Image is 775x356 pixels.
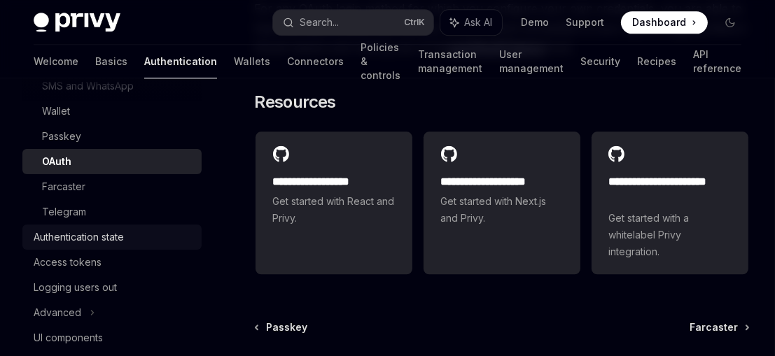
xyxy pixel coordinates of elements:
span: Get started with a whitelabel Privy integration. [608,210,732,260]
div: Authentication state [34,229,124,245]
span: Get started with Next.js and Privy. [440,193,564,227]
span: Farcaster [690,320,738,334]
button: Toggle dark mode [719,11,741,34]
a: Access tokens [22,250,202,275]
a: Authentication state [22,225,202,250]
a: Farcaster [690,320,748,334]
div: OAuth [42,153,71,170]
a: Authentication [144,45,217,78]
a: Connectors [287,45,344,78]
a: Passkey [22,124,202,149]
a: Basics [95,45,127,78]
div: Advanced [34,304,81,321]
div: Search... [300,14,339,31]
a: Logging users out [22,275,202,300]
span: Dashboard [632,15,686,29]
button: Ask AI [440,10,502,35]
a: Farcaster [22,174,202,199]
div: Telegram [42,204,86,220]
a: Telegram [22,199,202,225]
a: Wallets [234,45,270,78]
img: dark logo [34,13,120,32]
div: Access tokens [34,254,102,271]
div: Farcaster [42,178,85,195]
a: Dashboard [621,11,708,34]
a: Demo [521,15,549,29]
a: User management [499,45,564,78]
span: Ctrl K [404,17,425,28]
a: Support [566,15,604,29]
span: Resources [254,91,336,113]
a: Policies & controls [361,45,401,78]
a: Recipes [637,45,676,78]
div: Wallet [42,103,70,120]
a: UI components [22,325,202,350]
div: Passkey [42,128,81,145]
div: Logging users out [34,279,117,296]
span: Get started with React and Privy. [272,193,396,227]
a: Welcome [34,45,78,78]
a: Passkey [256,320,307,334]
button: Search...CtrlK [273,10,433,35]
div: UI components [34,329,103,346]
a: Transaction management [418,45,482,78]
a: OAuth [22,149,202,174]
a: API reference [693,45,741,78]
span: Ask AI [464,15,492,29]
a: Security [580,45,620,78]
span: Passkey [266,320,307,334]
a: Wallet [22,99,202,124]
